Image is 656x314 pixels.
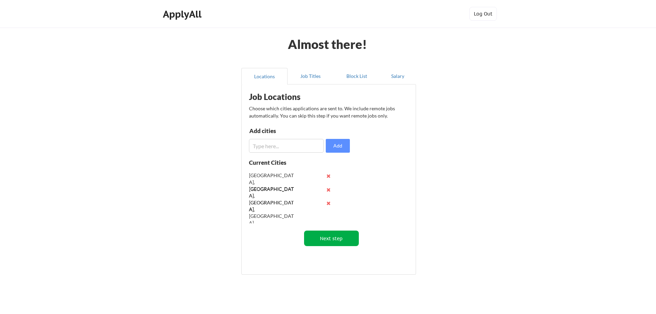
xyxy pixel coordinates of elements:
[249,199,294,226] div: [GEOGRAPHIC_DATA], [GEOGRAPHIC_DATA]
[280,38,376,50] div: Almost there!
[249,186,294,213] div: [GEOGRAPHIC_DATA], [GEOGRAPHIC_DATA]
[249,93,336,101] div: Job Locations
[288,68,334,84] button: Job Titles
[380,68,416,84] button: Salary
[249,160,301,165] div: Current Cities
[241,68,288,84] button: Locations
[249,139,324,153] input: Type here...
[326,139,350,153] button: Add
[469,7,497,21] button: Log Out
[249,172,294,199] div: [GEOGRAPHIC_DATA], [GEOGRAPHIC_DATA]
[334,68,380,84] button: Block List
[249,105,407,119] div: Choose which cities applications are sent to. We include remote jobs automatically. You can skip ...
[249,128,321,134] div: Add cities
[163,8,204,20] div: ApplyAll
[304,231,359,246] button: Next step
